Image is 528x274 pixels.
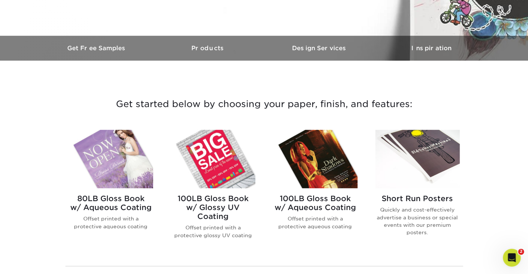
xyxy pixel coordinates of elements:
p: Offset printed with a protective aqueous coating [273,215,357,230]
a: 80LB Gloss Book<br/>w/ Aqueous Coating Posters 80LB Gloss Bookw/ Aqueous Coating Offset printed w... [69,130,153,251]
h2: 100LB Gloss Book w/ Aqueous Coating [273,194,357,212]
a: Design Services [264,36,376,61]
h2: Short Run Posters [375,194,460,203]
h3: Get started below by choosing your paper, finish, and features: [47,87,482,121]
h2: 80LB Gloss Book w/ Aqueous Coating [69,194,153,212]
p: Offset printed with a protective aqueous coating [69,215,153,230]
h3: Get Free Samples [41,45,153,52]
img: 100LB Gloss Book<br/>w/ Aqueous Coating Posters [273,130,357,188]
h3: Products [153,45,264,52]
img: Short Run Posters Posters [375,130,460,188]
h3: Design Services [264,45,376,52]
h2: 100LB Gloss Book w/ Glossy UV Coating [171,194,255,221]
img: 80LB Gloss Book<br/>w/ Aqueous Coating Posters [69,130,153,188]
a: Products [153,36,264,61]
p: Quickly and cost-effectively advertise a business or special events with our premium posters. [375,206,460,236]
iframe: Google Customer Reviews [2,251,63,271]
iframe: Intercom live chat [503,249,521,267]
a: 100LB Gloss Book<br/>w/ Glossy UV Coating Posters 100LB Gloss Bookw/ Glossy UV Coating Offset pri... [171,130,255,251]
a: Get Free Samples [41,36,153,61]
a: Short Run Posters Posters Short Run Posters Quickly and cost-effectively advertise a business or ... [375,130,460,251]
img: 100LB Gloss Book<br/>w/ Glossy UV Coating Posters [171,130,255,188]
p: Offset printed with a protective glossy UV coating [171,224,255,239]
a: 100LB Gloss Book<br/>w/ Aqueous Coating Posters 100LB Gloss Bookw/ Aqueous Coating Offset printed... [273,130,357,251]
span: 2 [518,249,524,255]
h3: Inspiration [376,45,487,52]
a: Inspiration [376,36,487,61]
